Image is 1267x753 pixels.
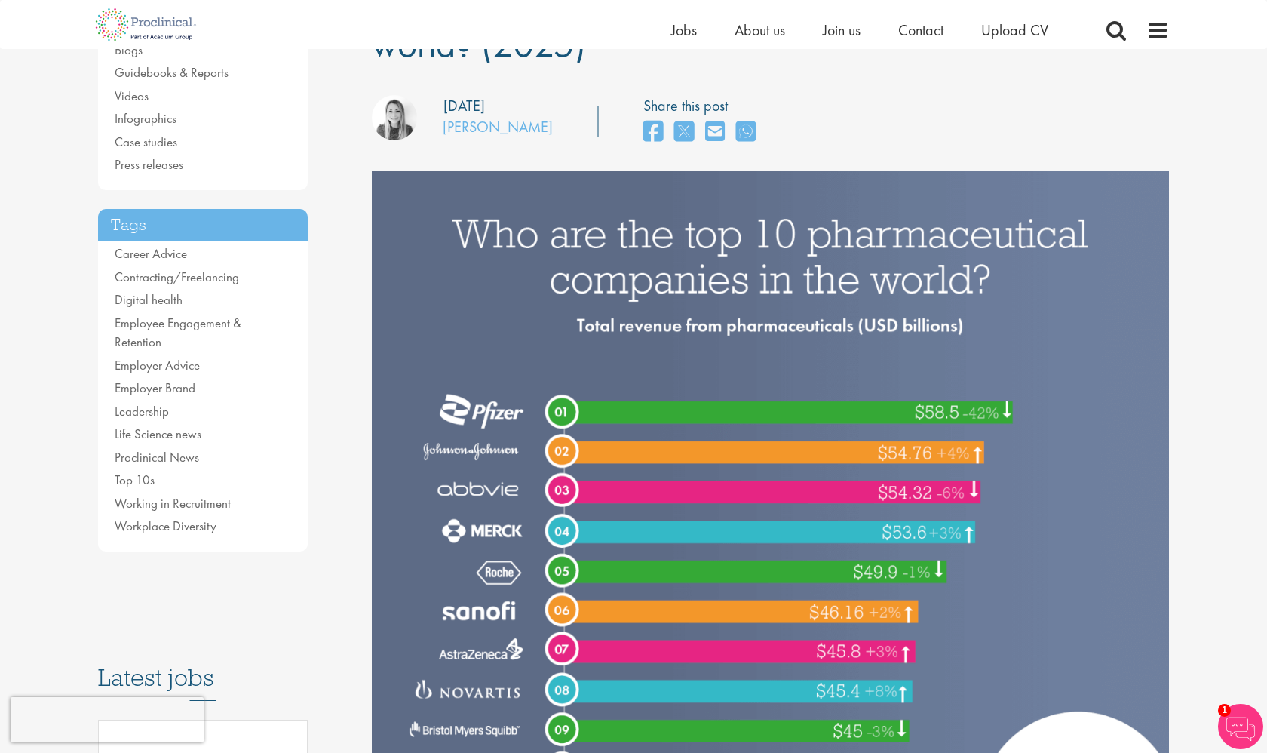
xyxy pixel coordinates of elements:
[443,117,553,137] a: [PERSON_NAME]
[115,380,195,396] a: Employer Brand
[115,518,216,534] a: Workplace Diversity
[11,697,204,742] iframe: reCAPTCHA
[823,20,861,40] a: Join us
[981,20,1048,40] a: Upload CV
[115,88,149,104] a: Videos
[115,426,201,442] a: Life Science news
[98,627,308,701] h3: Latest jobs
[898,20,943,40] a: Contact
[115,472,155,488] a: Top 10s
[643,116,663,149] a: share on facebook
[115,403,169,420] a: Leadership
[735,20,785,40] a: About us
[115,449,199,466] a: Proclinical News
[736,116,756,149] a: share on whats app
[115,291,183,308] a: Digital health
[115,269,239,285] a: Contracting/Freelancing
[98,209,308,241] h3: Tags
[705,116,725,149] a: share on email
[1218,704,1263,749] img: Chatbot
[115,357,200,373] a: Employer Advice
[372,95,417,140] img: Hannah Burke
[671,20,697,40] a: Jobs
[115,245,187,262] a: Career Advice
[443,95,485,117] div: [DATE]
[115,64,229,81] a: Guidebooks & Reports
[115,315,241,351] a: Employee Engagement & Retention
[115,41,143,58] a: Blogs
[115,156,183,173] a: Press releases
[643,95,763,117] label: Share this post
[115,134,177,150] a: Case studies
[115,110,176,127] a: Infographics
[115,495,231,512] a: Working in Recruitment
[1218,704,1231,717] span: 1
[674,116,694,149] a: share on twitter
